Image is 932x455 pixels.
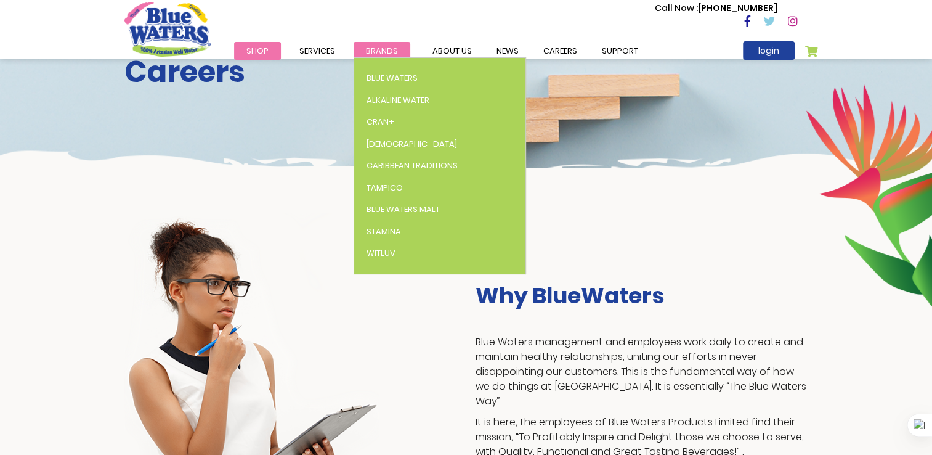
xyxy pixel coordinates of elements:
a: login [743,41,795,60]
span: Services [299,45,335,57]
a: about us [420,42,484,60]
span: Shop [246,45,269,57]
h3: Why BlueWaters [476,282,808,309]
h2: Careers [124,54,808,90]
span: Brands [366,45,398,57]
span: Call Now : [655,2,698,14]
span: Blue Waters Malt [367,203,440,215]
span: WitLuv [367,247,395,259]
span: Caribbean Traditions [367,160,458,171]
span: Cran+ [367,116,394,128]
span: Blue Waters [367,72,418,84]
p: Blue Waters management and employees work daily to create and maintain healthy relationships, uni... [476,335,808,409]
a: News [484,42,531,60]
span: Tampico [367,182,403,194]
a: support [590,42,650,60]
a: store logo [124,2,211,56]
a: careers [531,42,590,60]
img: career-intro-leaves.png [806,83,932,306]
span: [DEMOGRAPHIC_DATA] [367,138,457,150]
span: Stamina [367,226,401,237]
p: [PHONE_NUMBER] [655,2,777,15]
span: Alkaline Water [367,94,429,106]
